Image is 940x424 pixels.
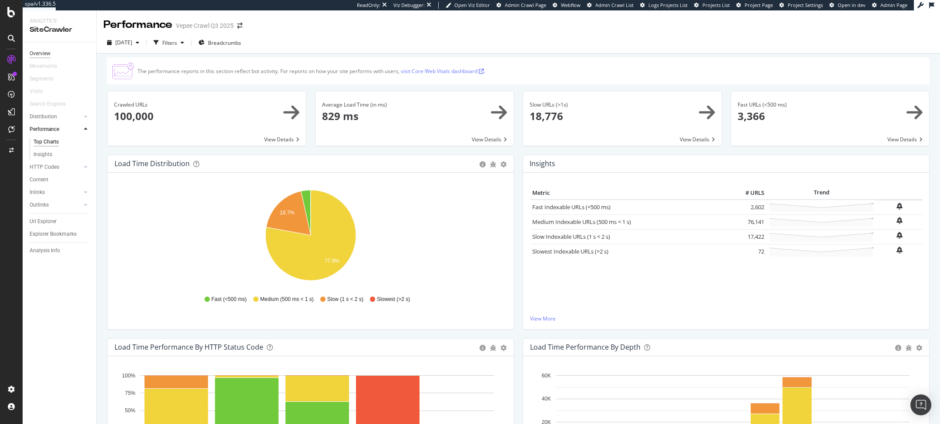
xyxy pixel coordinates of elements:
[30,49,90,58] a: Overview
[30,188,81,197] a: Inlinks
[896,203,903,210] div: bell-plus
[104,36,143,50] button: [DATE]
[30,87,43,96] div: Visits
[30,62,57,71] div: Movements
[896,217,903,224] div: bell-plus
[500,345,507,351] div: gear
[30,100,74,109] a: Search Engines
[104,17,172,32] div: Performance
[401,67,485,75] a: visit Core Web Vitals dashboard .
[30,112,81,121] a: Distribution
[694,2,730,9] a: Projects List
[872,2,907,9] a: Admin Page
[34,137,90,147] a: Top Charts
[327,296,363,303] span: Slow (1 s < 2 s)
[30,112,57,121] div: Distribution
[732,229,766,244] td: 17,422
[490,345,496,351] div: bug
[30,230,90,239] a: Explorer Bookmarks
[114,187,507,287] svg: A chart.
[208,39,241,47] span: Breadcrumbs
[490,161,496,167] div: bug
[745,2,773,8] span: Project Page
[497,2,546,9] a: Admin Crawl Page
[114,159,190,168] div: Load Time Distribution
[829,2,866,9] a: Open in dev
[532,218,631,226] a: Medium Indexable URLs (500 ms < 1 s)
[30,217,57,226] div: Url Explorer
[176,21,234,30] div: Vepee Crawl Q3 2025
[480,345,486,351] div: circle-info
[30,49,50,58] div: Overview
[30,125,59,134] div: Performance
[30,87,51,96] a: Visits
[530,158,555,170] h4: Insights
[30,125,81,134] a: Performance
[30,246,90,255] a: Analysis Info
[125,390,135,396] text: 75%
[280,210,295,216] text: 18.7%
[732,214,766,229] td: 76,141
[357,2,380,9] div: ReadOnly:
[122,373,135,379] text: 100%
[553,2,581,9] a: Webflow
[480,161,486,167] div: circle-info
[779,2,823,9] a: Project Settings
[34,150,52,159] div: Insights
[211,296,247,303] span: Fast (<500 ms)
[30,25,89,35] div: SiteCrawler
[916,345,922,351] div: gear
[30,175,48,184] div: Content
[30,200,81,210] a: Outlinks
[736,2,773,9] a: Project Page
[532,247,608,255] a: Slowest Indexable URLs (>2 s)
[377,296,410,303] span: Slowest (>2 s)
[454,2,490,8] span: Open Viz Editor
[532,233,610,240] a: Slow Indexable URLs (1 s < 2 s)
[34,137,59,147] div: Top Charts
[906,345,912,351] div: bug
[30,230,77,239] div: Explorer Bookmarks
[530,187,732,200] th: Metric
[30,188,45,197] div: Inlinks
[530,343,641,351] div: Load Time Performance by Depth
[150,36,188,50] button: Filters
[138,67,485,75] div: The performance reports in this section reflect bot activity. For reports on how your site perfor...
[30,17,89,25] div: Analytics
[237,23,242,29] div: arrow-right-arrow-left
[500,161,507,167] div: gear
[162,39,177,47] div: Filters
[446,2,490,9] a: Open Viz Editor
[896,247,903,254] div: bell-plus
[125,407,135,414] text: 50%
[30,163,81,172] a: HTTP Codes
[561,2,581,8] span: Webflow
[195,36,245,50] button: Breadcrumbs
[880,2,907,8] span: Admin Page
[595,2,634,8] span: Admin Crawl List
[838,2,866,8] span: Open in dev
[732,200,766,215] td: 2,602
[788,2,823,8] span: Project Settings
[30,62,66,71] a: Movements
[732,187,766,200] th: # URLS
[112,63,134,79] img: CjTTJyXI.png
[30,217,90,226] a: Url Explorer
[542,373,551,379] text: 60K
[532,203,611,211] a: Fast Indexable URLs (<500 ms)
[30,200,49,210] div: Outlinks
[530,315,922,322] a: View More
[542,396,551,402] text: 40K
[325,258,339,264] text: 77.9%
[910,394,931,415] div: Open Intercom Messenger
[34,150,90,159] a: Insights
[30,74,53,83] div: Segments
[30,163,59,172] div: HTTP Codes
[732,244,766,259] td: 72
[766,187,876,200] th: Trend
[505,2,546,8] span: Admin Crawl Page
[640,2,688,9] a: Logs Projects List
[648,2,688,8] span: Logs Projects List
[895,345,901,351] div: circle-info
[896,232,903,239] div: bell-plus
